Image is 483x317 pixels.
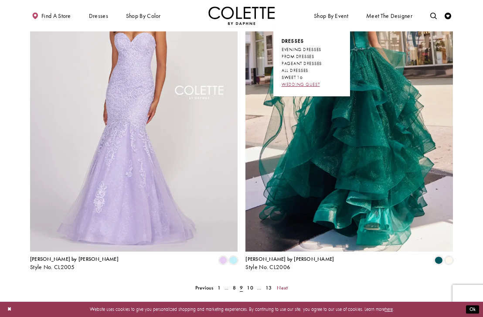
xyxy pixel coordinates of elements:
[282,47,321,52] span: EVENING DRESSES
[193,283,215,293] a: Prev Page
[282,53,342,60] a: PROM DRESSES
[195,284,214,291] span: Previous
[126,13,161,19] span: Shop by color
[30,7,72,25] a: Find a store
[364,7,414,25] a: Meet the designer
[385,306,393,312] a: here
[245,256,334,262] span: [PERSON_NAME] by [PERSON_NAME]
[282,60,342,67] a: PAGEANT DRESSES
[30,256,119,262] span: [PERSON_NAME] by [PERSON_NAME]
[41,13,71,19] span: Find a store
[238,283,245,293] span: Current page
[282,75,303,80] span: SWEET 16
[247,284,253,291] span: 10
[255,283,263,293] a: ...
[231,283,238,293] a: 8
[265,284,272,291] span: 13
[282,38,342,44] span: Dresses
[282,46,342,53] a: EVENING DRESSES
[443,7,453,25] a: Check Wishlist
[429,7,439,25] a: Toggle search
[314,13,348,19] span: Shop By Event
[87,7,110,25] span: Dresses
[282,67,342,74] a: ALL DRESSES
[245,283,255,293] a: 10
[277,284,288,291] span: Next
[124,7,162,25] span: Shop by color
[30,256,119,270] div: Colette by Daphne Style No. CL2005
[48,305,435,314] p: Website uses cookies to give you personalized shopping and marketing experiences. By continuing t...
[233,284,236,291] span: 8
[435,256,442,264] i: Spruce
[257,284,262,291] span: ...
[263,283,274,293] a: 13
[4,303,15,315] button: Close Dialog
[282,68,308,73] span: ALL DRESSES
[222,283,231,293] a: ...
[312,7,350,25] span: Shop By Event
[245,256,334,270] div: Colette by Daphne Style No. CL2006
[275,283,290,293] a: Next Page
[218,284,221,291] span: 1
[282,81,342,88] a: WEDDING GUEST
[466,305,479,314] button: Submit Dialog
[282,74,342,81] a: SWEET 16
[445,256,453,264] i: Diamond White
[282,38,304,44] span: Dresses
[89,13,108,19] span: Dresses
[215,283,222,293] a: 1
[30,263,75,271] span: Style No. CL2005
[240,284,243,291] span: 9
[245,263,290,271] span: Style No. CL2006
[229,256,237,264] i: Light Blue
[208,7,275,25] img: Colette by Daphne
[208,7,275,25] a: Visit Home Page
[219,256,227,264] i: Lilac
[282,54,314,59] span: PROM DRESSES
[282,61,322,66] span: PAGEANT DRESSES
[224,284,229,291] span: ...
[282,82,320,87] span: WEDDING GUEST
[366,13,412,19] span: Meet the designer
